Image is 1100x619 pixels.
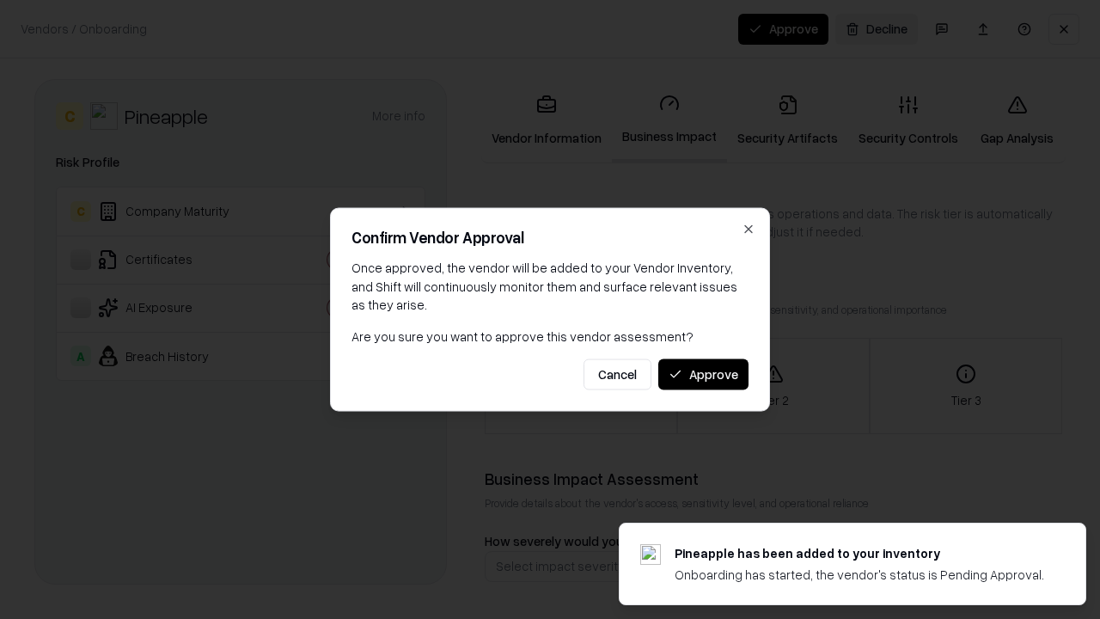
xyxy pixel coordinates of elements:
[658,359,749,389] button: Approve
[675,566,1044,584] div: Onboarding has started, the vendor's status is Pending Approval.
[351,327,749,345] p: Are you sure you want to approve this vendor assessment?
[351,230,749,245] h2: Confirm Vendor Approval
[675,544,1044,562] div: Pineapple has been added to your inventory
[351,259,749,313] p: Once approved, the vendor will be added to your Vendor Inventory, and Shift will continuously mon...
[584,359,651,389] button: Cancel
[640,544,661,565] img: pineappleenergy.com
